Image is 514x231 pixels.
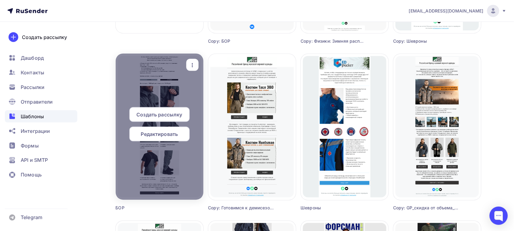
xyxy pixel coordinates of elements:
span: [EMAIL_ADDRESS][DOMAIN_NAME] [409,8,484,14]
div: БОР [116,205,181,211]
span: Шаблоны [21,113,44,120]
a: Рассылки [5,81,77,93]
span: Telegram [21,214,42,221]
a: Отправители [5,96,77,108]
a: Дашборд [5,52,77,64]
div: Создать рассылку [22,34,67,41]
div: Copy: Готовимся к демисезону [208,205,274,211]
span: Создать рассылку [136,111,182,118]
span: Дашборд [21,54,44,62]
span: Рассылки [21,84,44,91]
div: Copy: Шевроны [393,38,459,44]
div: Шевроны [301,205,367,211]
div: Copy: GP_скидка от объема_Хантсмен [393,205,459,211]
a: Формы [5,140,77,152]
div: Copy: БОР [208,38,274,44]
span: API и SMTP [21,157,48,164]
span: Интеграции [21,127,50,135]
a: Контакты [5,66,77,79]
span: Помощь [21,171,42,179]
a: [EMAIL_ADDRESS][DOMAIN_NAME] [409,5,507,17]
div: Copy: Физики: Зимняя распродажа [301,38,367,44]
span: Формы [21,142,39,149]
a: Шаблоны [5,110,77,123]
span: Отправители [21,98,53,105]
span: Редактировать [141,130,178,138]
span: Контакты [21,69,44,76]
